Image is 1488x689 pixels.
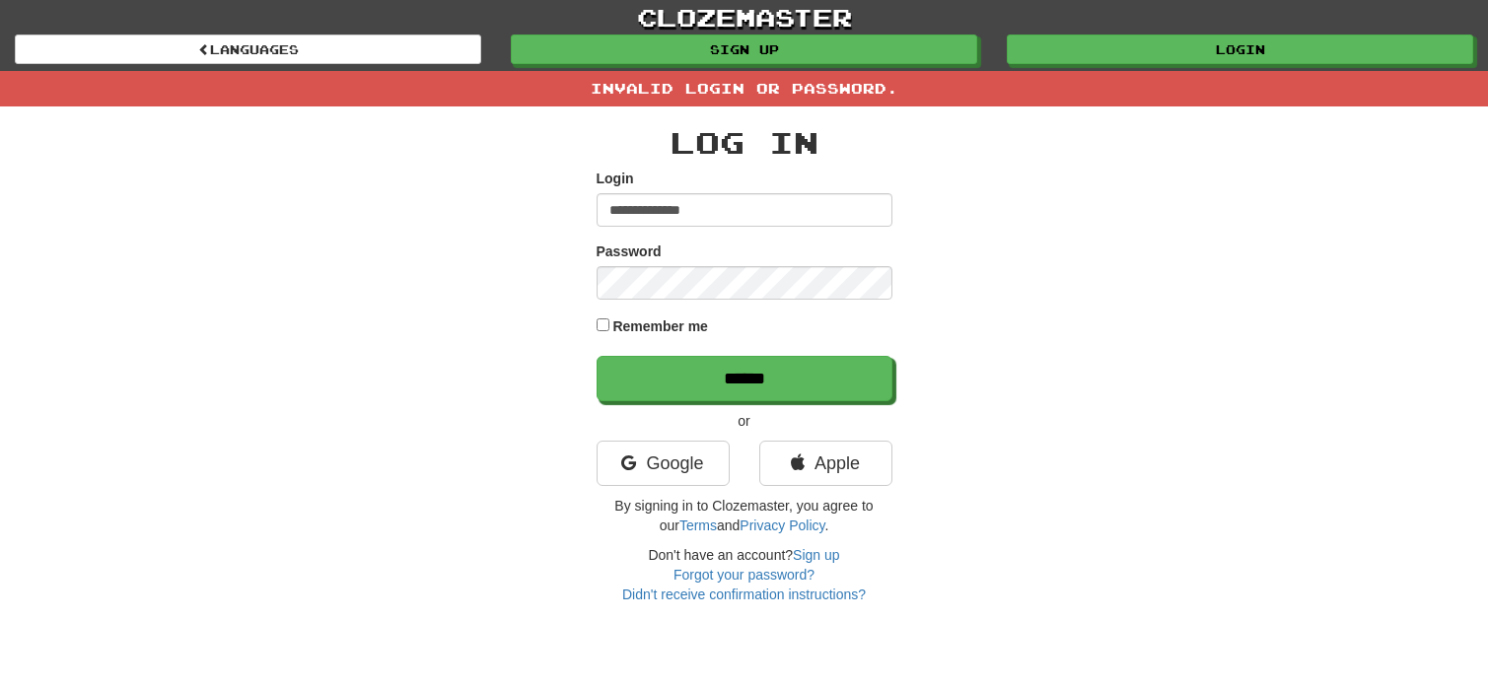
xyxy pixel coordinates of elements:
p: By signing in to Clozemaster, you agree to our and . [597,496,892,535]
h2: Log In [597,126,892,159]
a: Privacy Policy [740,517,824,533]
label: Remember me [612,316,708,336]
a: Didn't receive confirmation instructions? [622,586,866,602]
div: Don't have an account? [597,545,892,604]
a: Google [597,441,730,486]
a: Forgot your password? [673,567,815,583]
a: Languages [15,34,481,64]
a: Sign up [511,34,977,64]
a: Terms [679,517,717,533]
p: or [597,411,892,431]
a: Login [1007,34,1473,64]
label: Login [597,169,634,188]
a: Sign up [793,547,839,563]
a: Apple [759,441,892,486]
label: Password [597,241,662,261]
